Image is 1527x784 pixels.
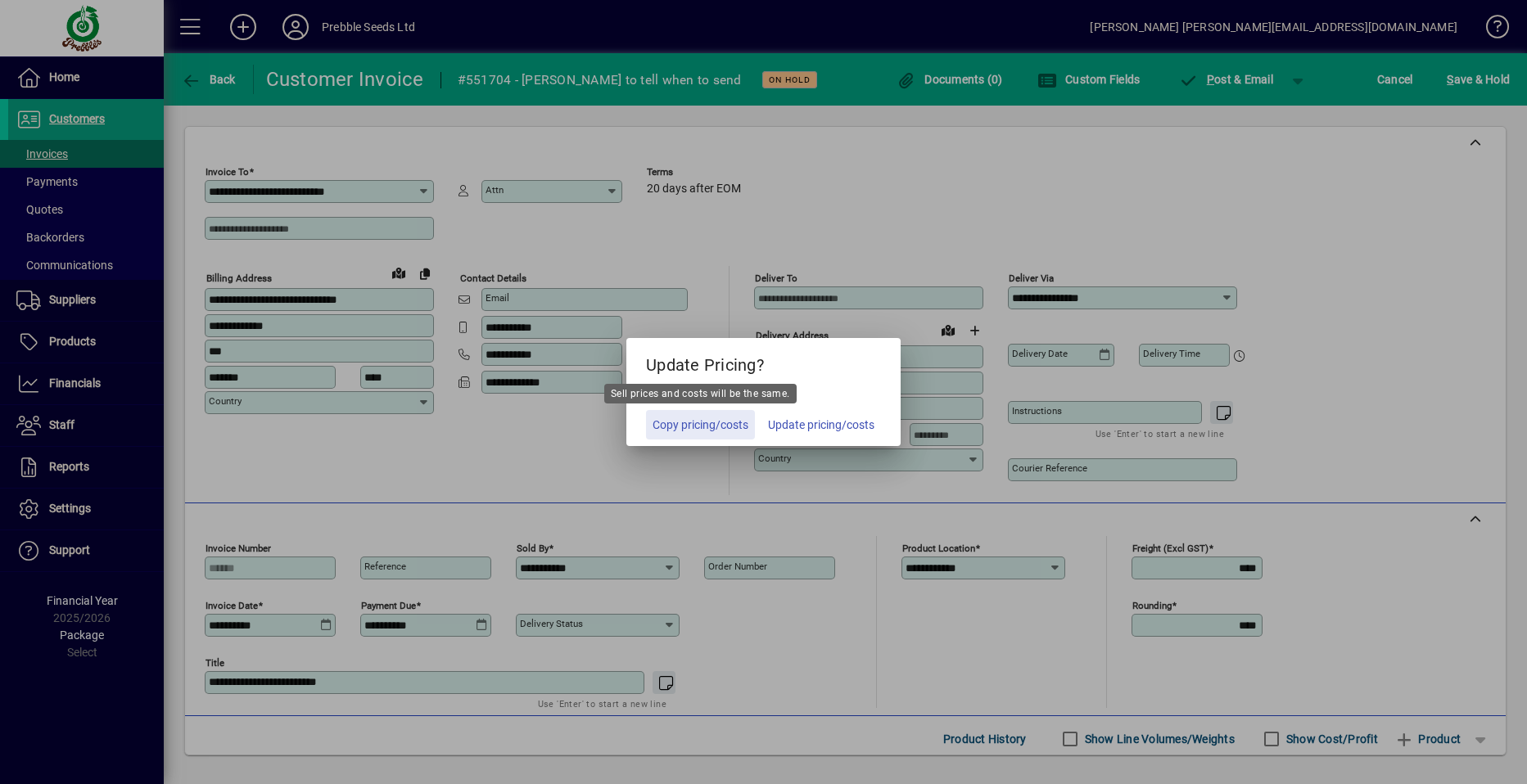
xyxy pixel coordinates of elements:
div: Sell prices and costs will be the same. [604,384,797,403]
button: Copy pricing/costs [646,410,755,439]
span: Update pricing/costs [768,417,874,434]
h5: Update Pricing? [626,338,901,385]
button: Update pricing/costs [761,410,881,439]
span: Copy pricing/costs [653,417,748,434]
